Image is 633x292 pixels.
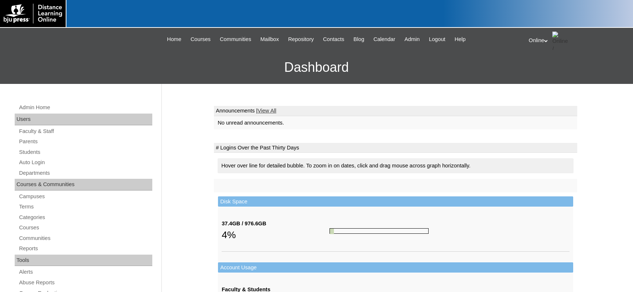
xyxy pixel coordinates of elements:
a: Repository [284,35,317,44]
a: Calendar [370,35,399,44]
span: Logout [429,35,445,44]
div: Tools [15,255,152,266]
a: Alerts [18,267,152,277]
span: Communities [220,35,251,44]
a: View All [258,108,276,114]
div: Users [15,114,152,125]
a: Departments [18,169,152,178]
a: Students [18,148,152,157]
a: Blog [350,35,368,44]
a: Contacts [319,35,348,44]
td: # Logins Over the Past Thirty Days [214,143,577,153]
a: Categories [18,213,152,222]
div: Hover over line for detailed bubble. To zoom in on dates, click and drag mouse across graph horiz... [218,158,574,173]
span: Repository [288,35,314,44]
h3: Dashboard [4,51,629,84]
a: Faculty & Staff [18,127,152,136]
img: logo-white.png [4,4,62,23]
div: Online [529,32,626,50]
td: No unread announcements. [214,116,577,130]
span: Courses [190,35,211,44]
a: Mailbox [257,35,283,44]
a: Abuse Reports [18,278,152,287]
a: Reports [18,244,152,253]
a: Terms [18,202,152,211]
a: Help [451,35,469,44]
span: Admin [404,35,420,44]
img: Online / Instructor [552,32,571,50]
td: Disk Space [218,196,573,207]
div: 37.4GB / 976.6GB [222,220,330,228]
a: Admin Home [18,103,152,112]
a: Home [163,35,185,44]
span: Mailbox [261,35,279,44]
a: Parents [18,137,152,146]
a: Courses [187,35,214,44]
span: Contacts [323,35,344,44]
a: Communities [216,35,255,44]
a: Courses [18,223,152,232]
div: 4% [222,228,330,242]
a: Auto Login [18,158,152,167]
td: Announcements | [214,106,577,116]
div: Courses & Communities [15,179,152,191]
span: Help [455,35,466,44]
span: Home [167,35,181,44]
span: Calendar [374,35,395,44]
a: Logout [425,35,449,44]
a: Campuses [18,192,152,201]
a: Communities [18,234,152,243]
span: Blog [353,35,364,44]
td: Account Usage [218,262,573,273]
a: Admin [401,35,423,44]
